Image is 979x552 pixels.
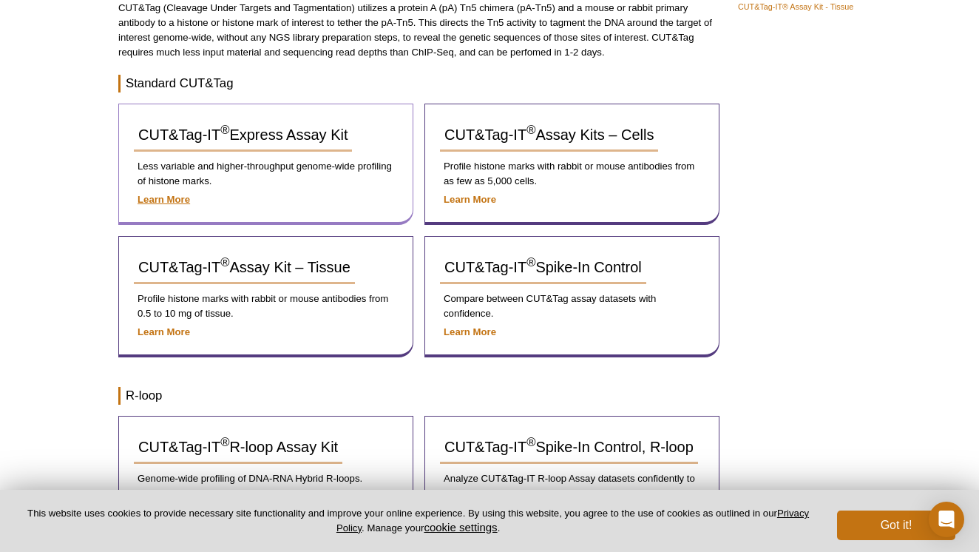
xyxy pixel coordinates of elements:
[220,124,229,138] sup: ®
[134,159,398,189] p: Less variable and higher-throughput genome-wide profiling of histone marks.
[134,431,342,464] a: CUT&Tag-IT®R-loop Assay Kit
[118,387,720,405] h3: R-loop
[444,439,694,455] span: CUT&Tag-IT Spike-In Control, R-loop
[929,502,964,537] div: Open Intercom Messenger
[440,159,704,189] p: Profile histone marks with rabbit or mouse antibodies from as few as 5,000 cells.
[444,127,654,143] span: CUT&Tag-IT Assay Kits – Cells
[526,124,535,138] sup: ®
[837,511,955,540] button: Got it!
[118,1,720,60] p: CUT&Tag (Cleavage Under Targets and Tagmentation) utilizes a protein A (pA) Tn5 chimera (pA-Tn5) ...
[440,431,698,464] a: CUT&Tag-IT®Spike-In Control, R-loop
[440,252,646,284] a: CUT&Tag-IT®Spike-In Control
[424,521,497,534] button: cookie settings
[138,326,190,337] a: Learn More
[526,256,535,270] sup: ®
[138,194,190,205] a: Learn More
[336,508,809,533] a: Privacy Policy
[444,194,496,205] a: Learn More
[440,119,658,152] a: CUT&Tag-IT®Assay Kits – Cells
[444,326,496,337] a: Learn More
[138,439,338,455] span: CUT&Tag-IT R-loop Assay Kit
[134,471,398,486] p: Genome-wide profiling of DNA-RNA Hybrid R-loops.
[24,507,813,535] p: This website uses cookies to provide necessary site functionality and improve your online experie...
[118,75,720,92] h3: Standard CUT&Tag
[134,119,352,152] a: CUT&Tag-IT®Express Assay Kit
[444,259,642,275] span: CUT&Tag-IT Spike-In Control
[138,259,350,275] span: CUT&Tag-IT Assay Kit – Tissue
[138,127,348,143] span: CUT&Tag-IT Express Assay Kit
[220,436,229,450] sup: ®
[134,292,398,321] p: Profile histone marks with rabbit or mouse antibodies from 0.5 to 10 mg of tissue.
[526,436,535,450] sup: ®
[440,292,704,321] p: Compare between CUT&Tag assay datasets with confidence.
[220,256,229,270] sup: ®
[134,252,355,284] a: CUT&Tag-IT®Assay Kit – Tissue
[440,471,704,501] p: Analyze CUT&Tag-IT R-loop Assay datasets confidently to detect true biological differences.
